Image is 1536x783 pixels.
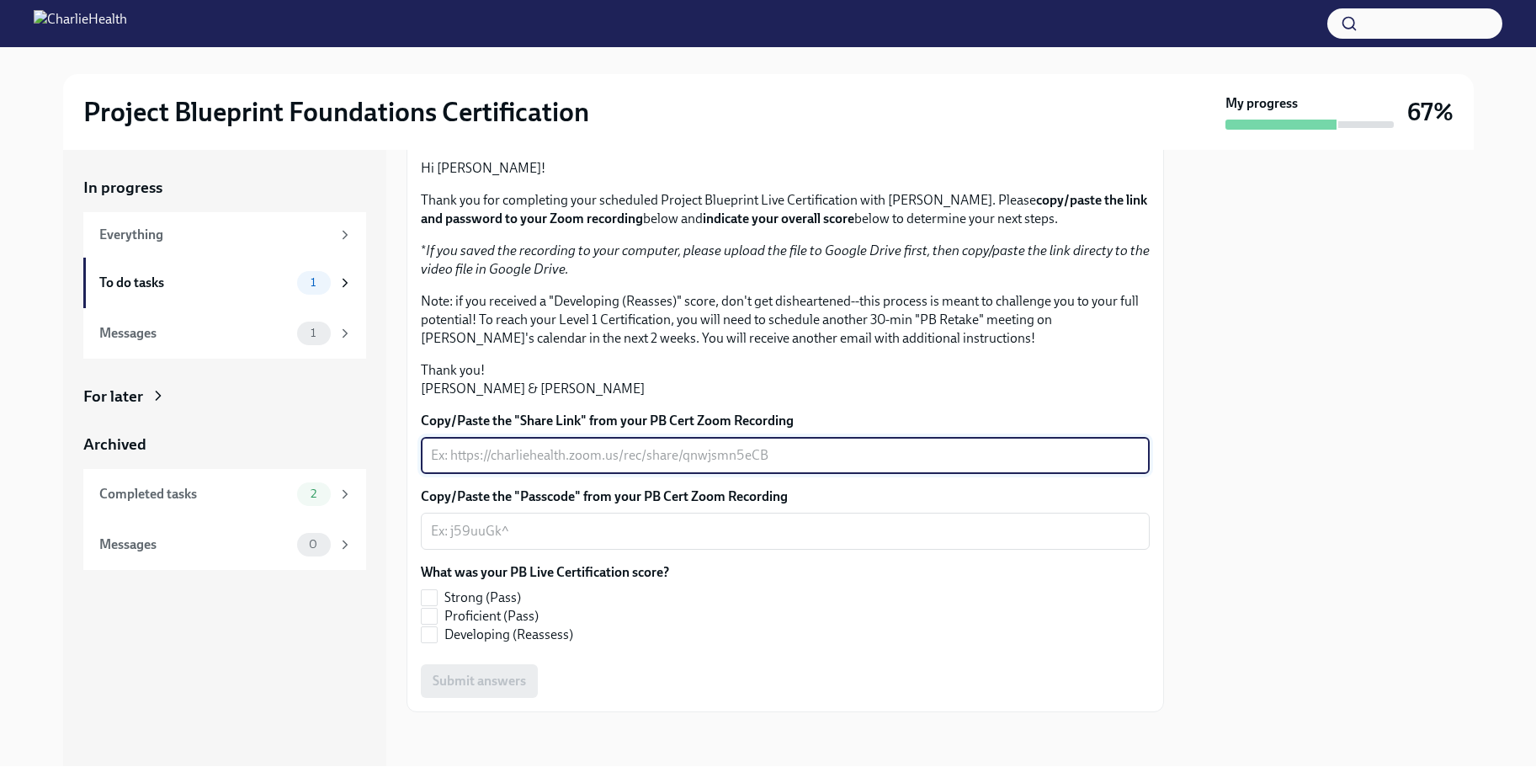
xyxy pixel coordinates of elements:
strong: indicate your overall score [703,210,854,226]
strong: copy/paste the link and password to your Zoom recording [421,192,1147,226]
span: 2 [300,487,327,500]
div: Messages [99,324,290,343]
a: In progress [83,177,366,199]
span: 1 [300,327,326,339]
h3: 67% [1407,97,1454,127]
div: For later [83,386,143,407]
a: Everything [83,212,366,258]
label: Copy/Paste the "Passcode" from your PB Cert Zoom Recording [421,487,1150,506]
span: Developing (Reassess) [444,626,573,644]
a: Messages1 [83,308,366,359]
a: To do tasks1 [83,258,366,308]
span: 1 [300,276,326,289]
a: Completed tasks2 [83,469,366,519]
p: Note: if you received a "Developing (Reasses)" score, don't get disheartened--this process is mea... [421,292,1150,348]
strong: My progress [1225,94,1298,113]
h2: Project Blueprint Foundations Certification [83,95,589,129]
div: Completed tasks [99,485,290,503]
label: What was your PB Live Certification score? [421,563,669,582]
span: Strong (Pass) [444,589,521,607]
span: Proficient (Pass) [444,607,539,626]
em: If you saved the recording to your computer, please upload the file to Google Drive first, then c... [421,242,1150,277]
p: Thank you for completing your scheduled Project Blueprint Live Certification with [PERSON_NAME]. ... [421,191,1150,228]
a: For later [83,386,366,407]
a: Archived [83,434,366,455]
div: To do tasks [99,274,290,292]
p: Hi [PERSON_NAME]! [421,159,1150,178]
label: Copy/Paste the "Share Link" from your PB Cert Zoom Recording [421,412,1150,430]
img: CharlieHealth [34,10,127,37]
a: Messages0 [83,519,366,570]
span: 0 [299,538,327,551]
div: Messages [99,535,290,554]
p: Thank you! [PERSON_NAME] & [PERSON_NAME] [421,361,1150,398]
div: Everything [99,226,331,244]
